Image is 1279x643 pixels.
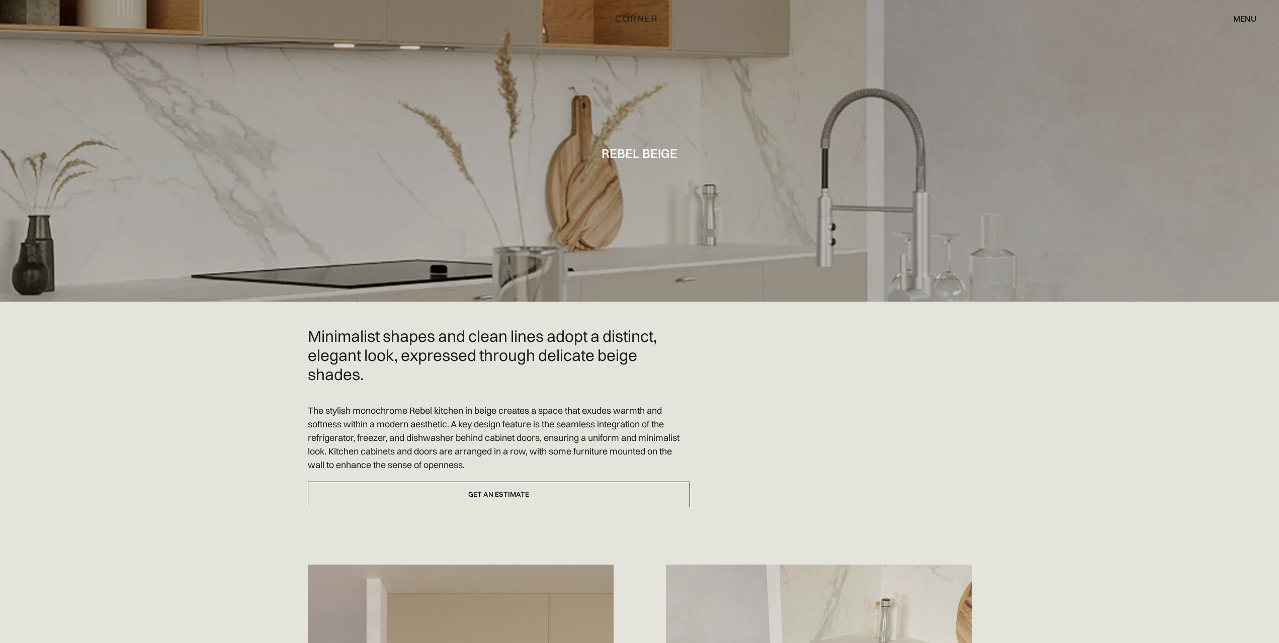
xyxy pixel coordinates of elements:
[1223,10,1256,27] div: menu
[591,12,688,25] a: home
[308,327,690,384] h2: Minimalist shapes and clean lines adopt a distinct, elegant look, expressed through delicate beig...
[602,146,677,160] h1: Rebel Beige
[1233,15,1256,23] div: menu
[308,404,690,472] p: The stylish monochrome Rebel kitchen in beige creates a space that exudes warmth and softness wit...
[308,482,690,507] a: Get an estimate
